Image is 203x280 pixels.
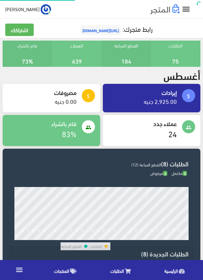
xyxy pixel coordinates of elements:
[55,96,77,106] a: 0.00 جنيه
[108,89,177,96] h4: إيرادات
[54,267,69,275] span: المنتجات
[14,160,189,167] h3: الطلبات (8)
[134,235,138,240] div: 22
[5,5,40,13] span: [PERSON_NAME]
[172,169,187,177] span: مكتمل
[183,171,187,176] span: 5
[181,5,191,14] i: 
[62,126,77,140] a: 83%
[80,235,84,240] div: 12
[41,4,51,15] img: ...
[8,89,77,96] h4: مصروفات
[15,266,24,274] i: 
[163,69,200,81] h2: أغسطس
[149,262,203,278] a: الرئيسية
[27,235,29,240] div: 2
[172,55,179,66] a: 75
[150,169,167,177] span: مرفوض
[61,242,82,250] td: القطع المباعة
[22,55,33,66] a: 73%
[5,24,34,36] a: اشتراكك
[39,262,95,278] a: المنتجات
[121,55,131,66] a: 184
[72,55,82,66] a: 639
[110,267,124,275] span: الطلبات
[155,235,160,240] div: 26
[101,235,106,240] div: 16
[91,235,95,240] div: 14
[163,171,167,176] span: 3
[49,235,51,240] div: 6
[52,41,101,67] div: العملاء
[59,235,62,240] div: 8
[112,235,117,240] div: 18
[85,124,91,130] i: people
[69,235,74,240] div: 10
[90,242,102,250] td: الطلبات
[79,23,153,35] a: رابط متجرك:[URL][DOMAIN_NAME]
[186,93,192,99] i: attach_money
[150,4,180,14] img: .
[168,126,177,140] a: 24
[95,262,149,278] a: الطلبات
[131,160,161,168] span: القطع المباعة (12)
[144,96,177,106] a: 2,925.00 جنيه
[145,235,149,240] div: 24
[5,4,51,14] a: ... [PERSON_NAME]
[38,235,40,240] div: 4
[14,251,189,257] h3: الطلبات الجديدة (8)
[164,267,178,275] span: الرئيسية
[3,41,52,67] div: قام بالشراء
[123,235,128,240] div: 20
[151,41,200,67] div: الطلبات
[8,120,77,127] h4: قام بالشراء
[85,93,91,99] i: attach_money
[81,25,121,35] span: [URL][DOMAIN_NAME]
[108,120,177,127] h4: عملاء جدد
[177,235,181,240] div: 30
[186,124,192,130] i: people
[101,41,151,67] div: القطع المباعة
[166,235,171,240] div: 28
